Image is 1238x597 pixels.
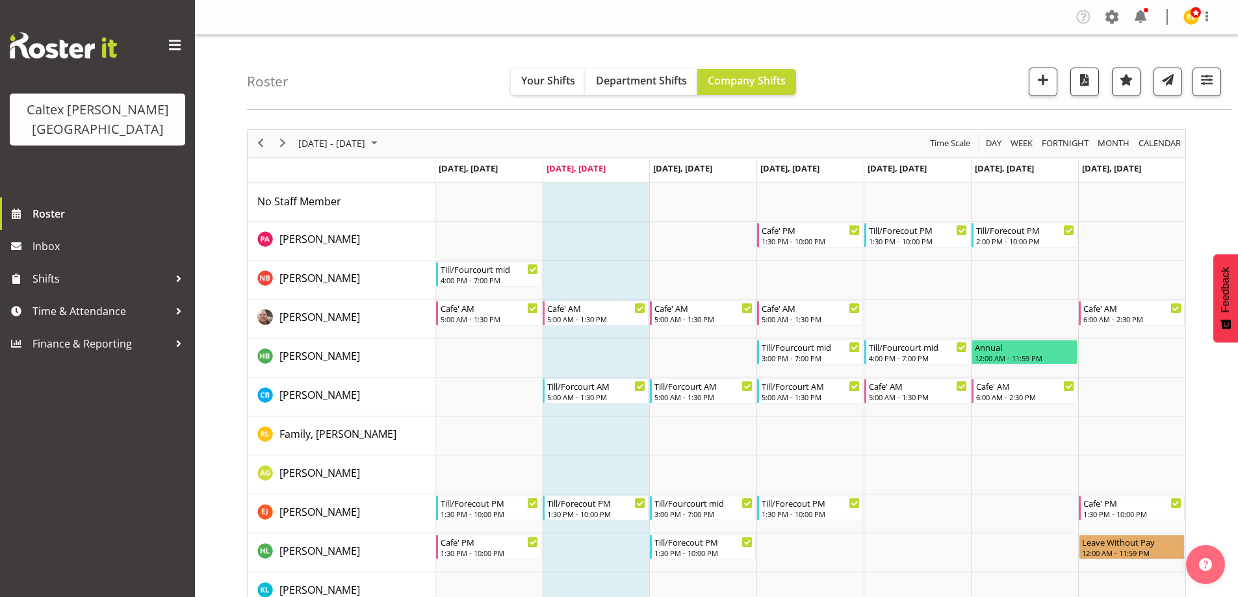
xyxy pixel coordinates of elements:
[279,388,360,402] span: [PERSON_NAME]
[441,262,539,275] div: Till/Fourcourt mid
[279,232,360,246] span: [PERSON_NAME]
[279,466,360,480] span: [PERSON_NAME]
[441,301,539,314] div: Cafe' AM
[1082,162,1141,174] span: [DATE], [DATE]
[1137,135,1183,151] button: Month
[1083,509,1181,519] div: 1:30 PM - 10:00 PM
[1193,68,1221,96] button: Filter Shifts
[1009,135,1034,151] span: Week
[929,135,972,151] span: Time Scale
[757,496,863,520] div: Johns, Erin"s event - Till/Forecout PM Begin From Thursday, October 2, 2025 at 1:30:00 PM GMT+13:...
[441,275,539,285] div: 4:00 PM - 7:00 PM
[697,69,796,95] button: Company Shifts
[279,544,360,558] span: [PERSON_NAME]
[757,301,863,325] div: Braxton, Jeanette"s event - Cafe' AM Begin From Thursday, October 2, 2025 at 5:00:00 AM GMT+13:00...
[543,301,649,325] div: Braxton, Jeanette"s event - Cafe' AM Begin From Tuesday, September 30, 2025 at 5:00:00 AM GMT+13:...
[762,496,860,509] div: Till/Forecout PM
[985,135,1003,151] span: Day
[250,130,272,157] div: previous period
[297,135,367,151] span: [DATE] - [DATE]
[247,74,289,89] h4: Roster
[1070,68,1099,96] button: Download a PDF of the roster according to the set date range.
[762,379,860,392] div: Till/Forcourt AM
[762,314,860,324] div: 5:00 AM - 1:30 PM
[864,379,970,403] div: Bullock, Christopher"s event - Cafe' AM Begin From Friday, October 3, 2025 at 5:00:00 AM GMT+13:0...
[32,301,169,321] span: Time & Attendance
[436,535,542,559] div: Lewis, Hayden"s event - Cafe' PM Begin From Monday, September 29, 2025 at 1:30:00 PM GMT+13:00 En...
[654,509,753,519] div: 3:00 PM - 7:00 PM
[23,100,172,139] div: Caltex [PERSON_NAME][GEOGRAPHIC_DATA]
[864,223,970,248] div: Atherton, Peter"s event - Till/Forecout PM Begin From Friday, October 3, 2025 at 1:30:00 PM GMT+1...
[869,392,967,402] div: 5:00 AM - 1:30 PM
[547,301,645,314] div: Cafe' AM
[441,314,539,324] div: 5:00 AM - 1:30 PM
[869,379,967,392] div: Cafe' AM
[976,236,1074,246] div: 2:00 PM - 10:00 PM
[248,222,435,260] td: Atherton, Peter resource
[294,130,385,157] div: Sep 29 - Oct 05, 2025
[1040,135,1091,151] button: Fortnight
[1082,548,1181,558] div: 12:00 AM - 11:59 PM
[869,223,967,236] div: Till/Forecout PM
[248,455,435,494] td: Grant, Adam resource
[279,387,360,403] a: [PERSON_NAME]
[654,535,753,548] div: Till/Forecout PM
[762,509,860,519] div: 1:30 PM - 10:00 PM
[441,509,539,519] div: 1:30 PM - 10:00 PM
[757,379,863,403] div: Bullock, Christopher"s event - Till/Forcourt AM Begin From Thursday, October 2, 2025 at 5:00:00 A...
[248,183,435,222] td: No Staff Member resource
[1082,535,1181,548] div: Leave Without Pay
[762,392,860,402] div: 5:00 AM - 1:30 PM
[972,340,1077,364] div: Broome, Heath"s event - Annual Begin From Saturday, October 4, 2025 at 12:00:00 AM GMT+13:00 Ends...
[976,392,1074,402] div: 6:00 AM - 2:30 PM
[757,340,863,364] div: Broome, Heath"s event - Till/Fourcourt mid Begin From Thursday, October 2, 2025 at 3:00:00 PM GMT...
[1199,558,1212,571] img: help-xxl-2.png
[976,223,1074,236] div: Till/Forecout PM
[274,135,292,151] button: Next
[757,223,863,248] div: Atherton, Peter"s event - Cafe' PM Begin From Thursday, October 2, 2025 at 1:30:00 PM GMT+13:00 E...
[596,73,687,88] span: Department Shifts
[257,194,341,209] a: No Staff Member
[1213,254,1238,342] button: Feedback - Show survey
[654,314,753,324] div: 5:00 AM - 1:30 PM
[972,223,1077,248] div: Atherton, Peter"s event - Till/Forecout PM Begin From Saturday, October 4, 2025 at 2:00:00 PM GMT...
[1040,135,1090,151] span: Fortnight
[1079,496,1185,520] div: Johns, Erin"s event - Cafe' PM Begin From Sunday, October 5, 2025 at 1:30:00 PM GMT+13:00 Ends At...
[32,204,188,223] span: Roster
[654,379,753,392] div: Till/Forcourt AM
[32,334,169,353] span: Finance & Reporting
[762,301,860,314] div: Cafe' AM
[436,262,542,286] div: Berkely, Noah"s event - Till/Fourcourt mid Begin From Monday, September 29, 2025 at 4:00:00 PM GM...
[547,392,645,402] div: 5:00 AM - 1:30 PM
[248,533,435,572] td: Lewis, Hayden resource
[248,338,435,377] td: Broome, Heath resource
[975,162,1034,174] span: [DATE], [DATE]
[248,416,435,455] td: Family, Lewis resource
[650,301,756,325] div: Braxton, Jeanette"s event - Cafe' AM Begin From Wednesday, October 1, 2025 at 5:00:00 AM GMT+13:0...
[279,231,360,247] a: [PERSON_NAME]
[279,426,396,442] a: Family, [PERSON_NAME]
[1083,496,1181,509] div: Cafe' PM
[279,348,360,364] a: [PERSON_NAME]
[1096,135,1131,151] span: Month
[708,73,786,88] span: Company Shifts
[869,340,967,353] div: Till/Fourcourt mid
[654,392,753,402] div: 5:00 AM - 1:30 PM
[32,269,169,288] span: Shifts
[650,496,756,520] div: Johns, Erin"s event - Till/Fourcourt mid Begin From Wednesday, October 1, 2025 at 3:00:00 PM GMT+...
[1083,314,1181,324] div: 6:00 AM - 2:30 PM
[10,32,117,58] img: Rosterit website logo
[543,496,649,520] div: Johns, Erin"s event - Till/Forecout PM Begin From Tuesday, September 30, 2025 at 1:30:00 PM GMT+1...
[928,135,973,151] button: Time Scale
[511,69,586,95] button: Your Shifts
[972,379,1077,403] div: Bullock, Christopher"s event - Cafe' AM Begin From Saturday, October 4, 2025 at 6:00:00 AM GMT+13...
[1009,135,1035,151] button: Timeline Week
[543,379,649,403] div: Bullock, Christopher"s event - Till/Forcourt AM Begin From Tuesday, September 30, 2025 at 5:00:00...
[762,223,860,236] div: Cafe' PM
[654,496,753,509] div: Till/Fourcourt mid
[976,379,1074,392] div: Cafe' AM
[436,301,542,325] div: Braxton, Jeanette"s event - Cafe' AM Begin From Monday, September 29, 2025 at 5:00:00 AM GMT+13:0...
[547,314,645,324] div: 5:00 AM - 1:30 PM
[1029,68,1057,96] button: Add a new shift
